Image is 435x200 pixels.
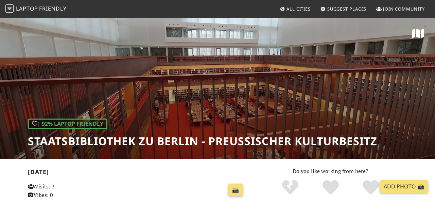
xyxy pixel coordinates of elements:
[16,5,38,12] span: Laptop
[28,182,95,200] p: Visits: 3 Vibes: 0
[310,179,351,196] div: Yes
[351,179,391,196] div: Definitely!
[277,3,313,15] a: All Cities
[5,4,14,13] img: LaptopFriendly
[254,167,407,176] p: Do you like working from here?
[28,168,246,178] h2: [DATE]
[380,180,428,193] a: Add Photo 📸
[270,179,310,196] div: No
[383,6,425,12] span: Join Community
[39,5,66,12] span: Friendly
[318,3,369,15] a: Suggest Places
[28,135,377,148] h1: Staatsbibliothek zu Berlin - Preußischer Kulturbesitz
[28,119,107,129] div: | 92% Laptop Friendly
[228,184,243,197] a: 📸
[373,3,428,15] a: Join Community
[327,6,367,12] span: Suggest Places
[5,3,67,15] a: LaptopFriendly LaptopFriendly
[286,6,311,12] span: All Cities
